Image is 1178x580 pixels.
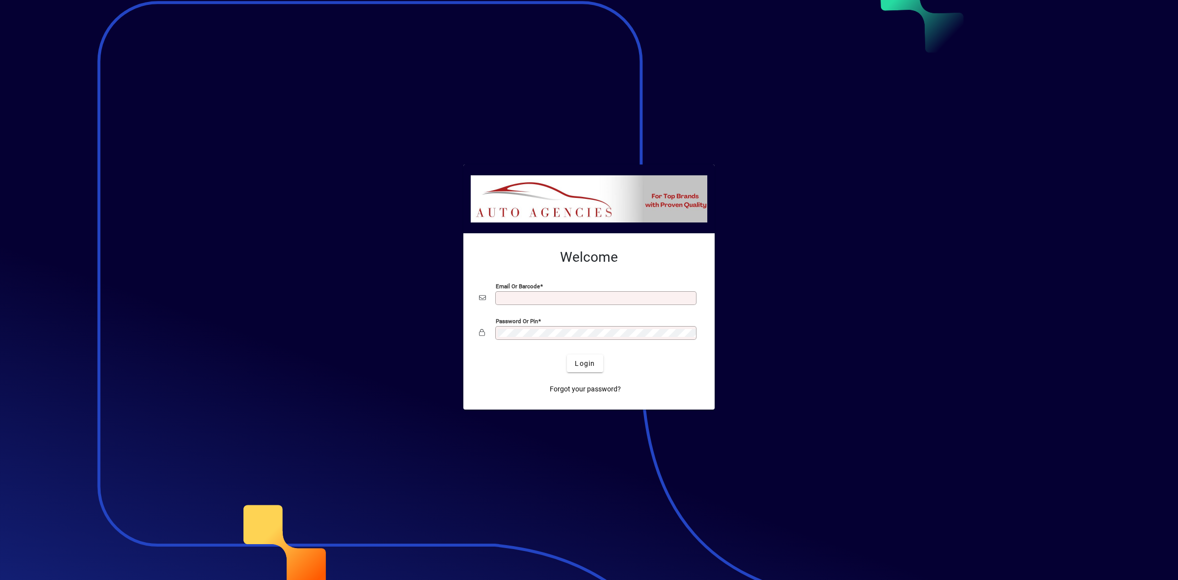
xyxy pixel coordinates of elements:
button: Login [567,355,603,372]
mat-label: Password or Pin [496,318,538,325]
mat-label: Email or Barcode [496,283,540,290]
h2: Welcome [479,249,699,266]
a: Forgot your password? [546,380,625,398]
span: Forgot your password? [550,384,621,394]
span: Login [575,359,595,369]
